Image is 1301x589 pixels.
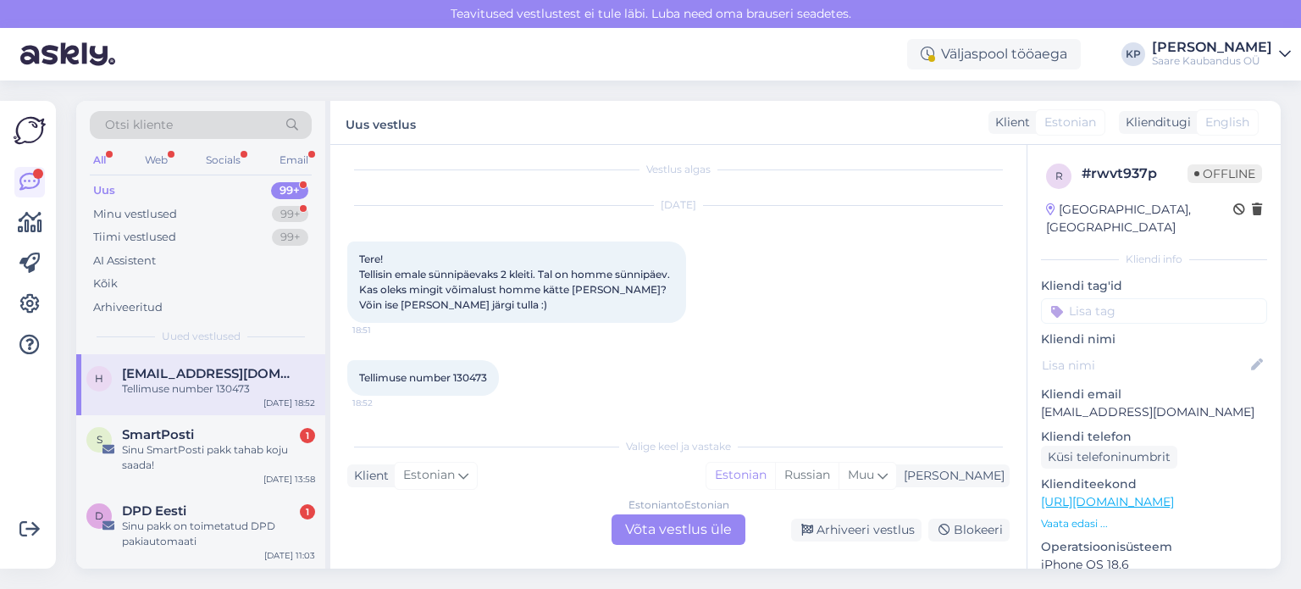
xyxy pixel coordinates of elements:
[1205,114,1249,131] span: English
[93,182,115,199] div: Uus
[95,509,103,522] span: D
[907,39,1081,69] div: Väljaspool tööaega
[346,111,416,134] label: Uus vestlus
[1046,201,1233,236] div: [GEOGRAPHIC_DATA], [GEOGRAPHIC_DATA]
[272,229,308,246] div: 99+
[848,467,874,482] span: Muu
[93,253,156,269] div: AI Assistent
[1041,252,1267,267] div: Kliendi info
[122,442,315,473] div: Sinu SmartPosti pakk tahab koju saada!
[347,162,1010,177] div: Vestlus algas
[347,467,389,485] div: Klient
[628,497,729,513] div: Estonian to Estonian
[263,397,315,409] div: [DATE] 18:52
[1044,114,1096,131] span: Estonian
[1041,386,1267,403] p: Kliendi email
[1041,516,1267,531] p: Vaata edasi ...
[162,329,241,344] span: Uued vestlused
[122,381,315,397] div: Tellimuse number 130473
[1152,54,1272,68] div: Saare Kaubandus OÜ
[95,372,103,385] span: h
[1121,42,1145,66] div: KP
[300,504,315,520] div: 1
[90,149,109,171] div: All
[93,229,176,246] div: Tiimi vestlused
[1041,475,1267,493] p: Klienditeekond
[122,519,315,549] div: Sinu pakk on toimetatud DPD pakiautomaati
[14,114,46,147] img: Askly Logo
[122,427,194,442] span: SmartPosti
[1055,169,1063,182] span: r
[263,473,315,486] div: [DATE] 13:58
[1041,446,1177,469] div: Küsi telefoninumbrit
[1041,403,1267,421] p: [EMAIL_ADDRESS][DOMAIN_NAME]
[276,149,312,171] div: Email
[300,428,315,443] div: 1
[202,149,244,171] div: Socials
[928,519,1010,542] div: Blokeeri
[272,206,308,223] div: 99+
[775,463,839,488] div: Russian
[359,371,487,384] span: Tellimuse number 130473
[271,182,308,199] div: 99+
[1042,356,1248,375] input: Lisa nimi
[347,439,1010,454] div: Valige keel ja vastake
[141,149,171,171] div: Web
[791,519,922,542] div: Arhiveeri vestlus
[706,463,775,488] div: Estonian
[897,467,1005,485] div: [PERSON_NAME]
[347,197,1010,213] div: [DATE]
[105,116,173,134] span: Otsi kliente
[988,114,1030,131] div: Klient
[359,253,673,311] span: Tere! Tellisin emale sünnipäevaks 2 kleiti. Tal on homme sünnipäev. Kas oleks mingit võimalust ho...
[93,299,163,316] div: Arhiveeritud
[264,549,315,562] div: [DATE] 11:03
[352,324,416,336] span: 18:51
[1041,428,1267,446] p: Kliendi telefon
[612,514,745,545] div: Võta vestlus üle
[93,275,118,292] div: Kõik
[122,503,186,519] span: DPD Eesti
[1041,556,1267,574] p: iPhone OS 18.6
[1041,494,1174,509] a: [URL][DOMAIN_NAME]
[403,466,455,485] span: Estonian
[1041,277,1267,295] p: Kliendi tag'id
[93,206,177,223] div: Minu vestlused
[352,397,416,409] span: 18:52
[1041,538,1267,556] p: Operatsioonisüsteem
[97,433,102,446] span: S
[1119,114,1191,131] div: Klienditugi
[1152,41,1291,68] a: [PERSON_NAME]Saare Kaubandus OÜ
[122,366,298,381] span: hannabritahermlin@gmail.com
[1152,41,1272,54] div: [PERSON_NAME]
[1041,331,1267,348] p: Kliendi nimi
[1041,298,1267,324] input: Lisa tag
[1188,164,1262,183] span: Offline
[1082,164,1188,184] div: # rwvt937p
